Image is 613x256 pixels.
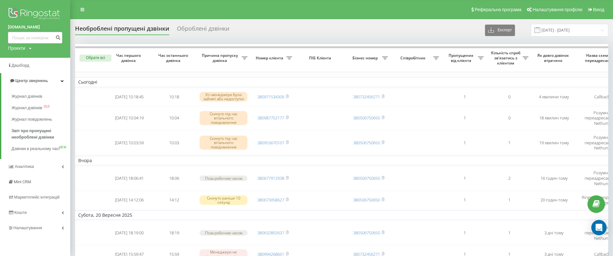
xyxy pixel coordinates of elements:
td: 16 годин тому [532,167,576,190]
td: 0 [487,88,532,105]
span: Номер клієнта [254,56,286,61]
td: 1 [487,191,532,209]
span: Час першого дзвінка [112,53,147,63]
a: Центр звернень [1,73,70,88]
span: Журнал дзвінків [11,93,42,100]
span: Аналiтика [15,164,34,169]
a: [DOMAIN_NAME] [8,24,62,30]
td: 1 [442,106,487,130]
span: Звіт про пропущені необроблені дзвінки [11,128,67,140]
td: 19 хвилин тому [532,131,576,154]
div: Скинуто під час вітального повідомлення [200,136,247,150]
a: 380987752177 [257,115,284,121]
button: Експорт [485,25,515,36]
a: Дзвінки в реальному часіNEW [11,143,70,154]
a: 380732456271 [353,94,380,100]
span: Реферальна програма [475,7,522,12]
td: 10:18 [152,88,196,105]
td: [DATE] 10:04:19 [107,106,152,130]
td: 1 [442,191,487,209]
td: 1 [442,167,487,190]
button: Обрати всі [79,55,111,62]
a: Журнал дзвінків [11,91,70,102]
td: 18:19 [152,221,196,245]
span: ПІБ Клієнта [301,56,341,61]
td: [DATE] 18:19:00 [107,221,152,245]
span: Як довго дзвінок втрачено [537,53,571,63]
a: Журнал дзвінківOLD [11,102,70,114]
td: 1 [487,221,532,245]
a: 380506750650 [353,197,380,203]
div: Оброблені дзвінки [177,25,229,35]
span: Маркетплейс інтеграцій [14,195,60,200]
img: Ringostat logo [8,6,62,22]
div: Необроблені пропущені дзвінки [75,25,169,35]
td: [DATE] 10:03:59 [107,131,152,154]
td: 3 дні тому [532,221,576,245]
td: 4 хвилини тому [532,88,576,105]
span: Час останнього дзвінка [157,53,191,63]
span: Дзвінки в реальному часі [11,146,59,152]
span: Журнал повідомлень [11,116,52,123]
a: 380971534309 [257,94,284,100]
td: 20 годин тому [532,191,576,209]
input: Пошук за номером [8,32,62,43]
td: 14:12 [152,191,196,209]
td: 18:06 [152,167,196,190]
span: Журнал дзвінків [11,105,42,111]
td: 1 [487,131,532,154]
span: Кількість спроб зв'язатись з клієнтом [490,50,523,65]
td: 10:04 [152,106,196,130]
td: 0 [487,106,532,130]
a: 380506750650 [353,115,380,121]
td: 18 хвилин тому [532,106,576,130]
td: [DATE] 18:06:41 [107,167,152,190]
a: 380632892637 [257,230,284,236]
td: 1 [442,131,487,154]
td: [DATE] 14:12:06 [107,191,152,209]
span: Дашборд [11,63,29,68]
span: Налаштування [13,225,42,230]
span: Бізнес номер [350,56,382,61]
td: 1 [442,88,487,105]
a: Звіт про пропущені необроблені дзвінки [11,125,70,143]
span: Налаштування профілю [533,7,582,12]
span: Вихід [593,7,604,12]
div: Поза робочим часом [200,230,247,236]
span: Центр звернень [15,78,48,83]
a: 380506750650 [353,230,380,236]
a: 380673958627 [257,197,284,203]
span: Причина пропуску дзвінка [200,53,242,63]
td: 2 [487,167,532,190]
div: Open Intercom Messenger [591,220,607,235]
a: 380677912938 [257,175,284,181]
div: Проекти [8,45,25,51]
span: Пропущених від клієнта [445,53,478,63]
a: 380953670107 [257,140,284,146]
div: Поза робочим часом [200,176,247,181]
div: Скинуто раніше 10 секунд [200,195,247,205]
a: 380506750650 [353,140,380,146]
a: Журнал повідомлень [11,114,70,125]
td: 1 [442,221,487,245]
span: Співробітник [394,56,433,61]
span: Mini CRM [14,179,31,184]
a: 380506750650 [353,175,380,181]
span: Кошти [14,210,26,215]
div: Скинуто під час вітального повідомлення [200,111,247,125]
td: [DATE] 10:18:45 [107,88,152,105]
td: 10:03 [152,131,196,154]
div: Усі менеджери були зайняті або недоступні [200,92,247,102]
